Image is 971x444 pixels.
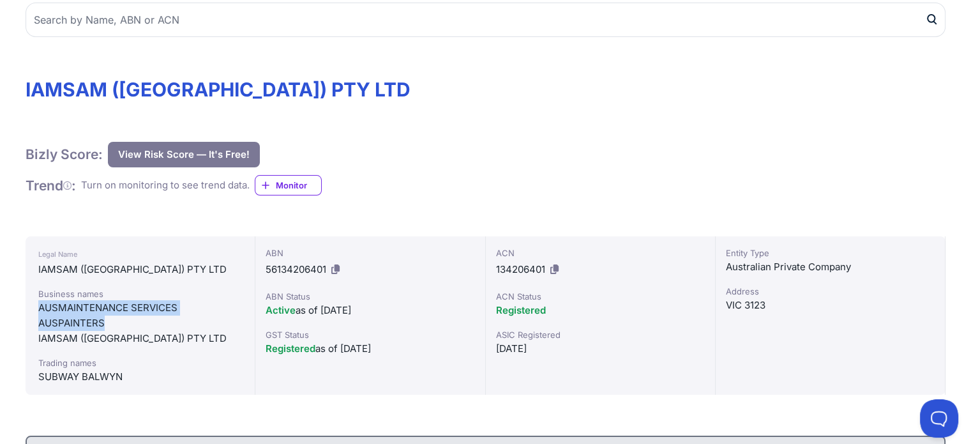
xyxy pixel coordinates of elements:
div: GST Status [266,328,474,341]
div: as of [DATE] [266,341,474,356]
span: Monitor [276,179,321,192]
div: ACN Status [496,290,705,303]
div: IAMSAM ([GEOGRAPHIC_DATA]) PTY LTD [38,331,242,346]
div: Turn on monitoring to see trend data. [81,178,250,193]
iframe: Toggle Customer Support [920,399,958,438]
h1: Bizly Score: [26,146,103,163]
div: Trading names [38,356,242,369]
span: Registered [266,342,315,355]
span: Registered [496,304,546,316]
div: AUSMAINTENANCE SERVICES [38,300,242,316]
a: Monitor [255,175,322,195]
div: SUBWAY BALWYN [38,369,242,385]
div: Entity Type [726,247,935,259]
span: 56134206401 [266,263,326,275]
div: as of [DATE] [266,303,474,318]
div: Australian Private Company [726,259,935,275]
button: View Risk Score — It's Free! [108,142,260,167]
div: [DATE] [496,341,705,356]
div: ABN Status [266,290,474,303]
input: Search by Name, ABN or ACN [26,3,945,37]
div: Business names [38,287,242,300]
div: ACN [496,247,705,259]
div: ABN [266,247,474,259]
div: AUSPAINTERS [38,316,242,331]
div: Address [726,285,935,298]
h1: IAMSAM ([GEOGRAPHIC_DATA]) PTY LTD [26,78,945,101]
h1: Trend : [26,177,76,194]
span: 134206401 [496,263,545,275]
span: Active [266,304,296,316]
div: VIC 3123 [726,298,935,313]
div: IAMSAM ([GEOGRAPHIC_DATA]) PTY LTD [38,262,242,277]
div: ASIC Registered [496,328,705,341]
div: Legal Name [38,247,242,262]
